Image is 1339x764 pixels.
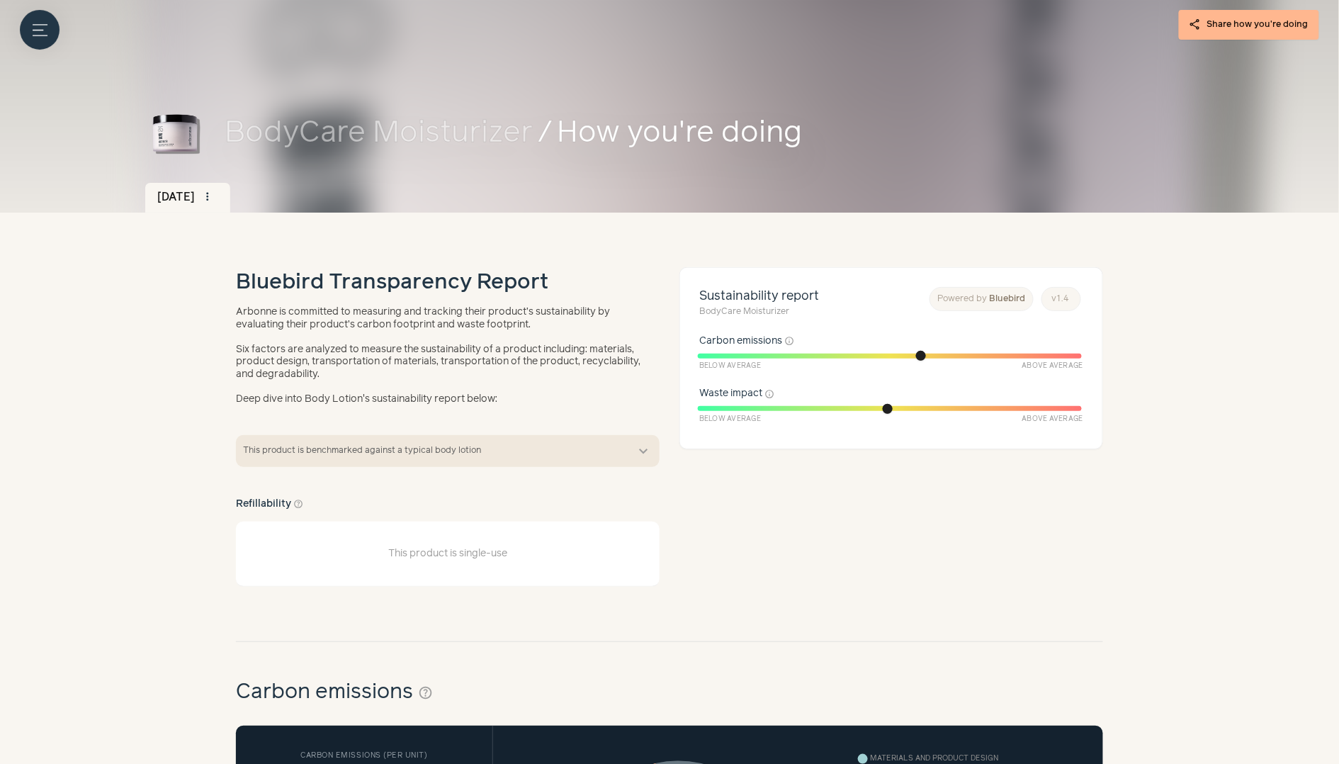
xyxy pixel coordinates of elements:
[418,682,433,704] button: help_outline
[198,187,217,207] button: more_vert
[1041,287,1081,311] a: v1.4
[930,287,1034,311] a: Powered by Bluebird
[557,111,1194,156] span: How you're doing
[699,386,762,401] span: Waste impact
[785,336,795,346] button: info
[145,183,230,213] div: [DATE]
[201,191,214,203] span: more_vert
[294,497,304,512] button: help_outline
[699,414,761,425] span: Below Average
[244,444,626,457] span: This product is benchmarked against a typical body lotion
[1190,18,1202,31] span: share
[1022,414,1083,425] span: Above Average
[699,334,782,349] span: Carbon emissions
[225,111,533,156] a: BodyCare Moisturizer
[145,103,205,163] img: BodyCare Moisturizer
[236,344,650,381] p: Six factors are analyzed to measure the sustainability of a product including: materials, product...
[699,287,819,319] a: Sustainability reportBodyCare Moisturizer
[236,677,433,709] h2: Carbon emissions
[538,111,552,156] span: /
[236,267,548,299] h1: Bluebird Transparency Report
[236,435,660,467] button: This product is benchmarked against a typical body lotion expand_more
[1022,361,1083,371] span: Above Average
[990,294,1026,303] span: Bluebird
[699,361,761,371] span: Below Average
[236,306,650,331] p: Arbonne is committed to measuring and tracking their product’s sustainability by evaluating their...
[1179,10,1319,40] button: share Share how you're doing
[388,546,507,561] h3: This product is single-use
[699,287,819,319] h1: Sustainability report
[699,305,819,318] small: BodyCare Moisturizer
[236,497,304,512] h3: Refillability
[236,393,650,406] p: Deep dive into Body Lotion's sustainability report below:
[635,443,652,460] button: expand_more
[765,389,775,399] button: info
[261,751,468,762] h3: Carbon emissions ( per unit )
